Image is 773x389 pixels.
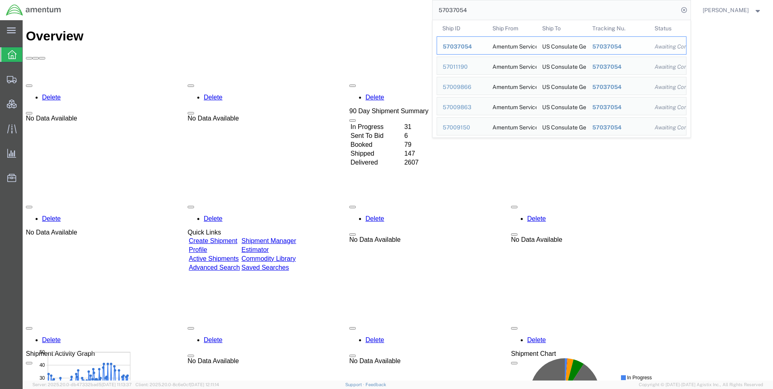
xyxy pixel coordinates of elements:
[327,129,380,137] td: Shipped
[6,4,61,16] img: logo
[23,70,34,81] text: [DATE]
[592,84,621,90] span: 57037054
[443,42,481,51] div: 57037054
[327,216,378,223] div: No Data Available
[488,87,540,95] div: No Data Available
[505,195,523,202] a: Delete
[505,316,523,323] a: Delete
[219,244,266,251] a: Saved Searches
[381,129,405,137] td: 147
[135,382,219,387] span: Client: 2025.20.0-8c6e0cf
[381,138,405,146] td: 2607
[486,20,536,36] th: Ship From
[437,20,691,137] table: Search Results
[190,382,219,387] span: [DATE] 12:11:14
[327,138,380,146] td: Delivered
[101,382,132,387] span: [DATE] 11:13:37
[343,316,361,323] a: Delete
[381,121,405,129] td: 79
[655,103,680,112] div: Awaiting Confirmation
[165,337,216,345] div: No Data Available
[219,217,273,224] a: Shipment Manager
[542,57,581,74] div: US Consulate General
[14,54,19,60] text: 10
[592,42,643,51] div: 57037054
[32,382,132,387] span: Server: 2025.20.0-db47332bad5
[219,235,273,242] a: Commodity Library
[116,59,137,64] text: Delivered
[443,43,472,50] span: 57037054
[116,36,141,41] text: Sent To Bid
[165,209,275,216] div: Quick Links
[72,70,83,81] text: [DATE]
[655,42,680,51] div: Awaiting Confirmation
[492,77,531,95] div: Amentum Services, Inc.
[542,37,581,54] div: US Consulate General
[166,244,217,251] a: Advanced Search
[488,216,540,223] div: No Data Available
[92,70,103,81] text: [DATE]
[655,63,680,71] div: Awaiting Confirmation
[649,20,686,36] th: Status
[492,118,531,135] div: Amentum Services, Inc.
[181,316,200,323] a: Delete
[345,382,365,387] a: Support
[505,74,523,80] a: Delete
[592,104,621,110] span: 57037054
[14,15,19,21] text: 40
[343,195,361,202] a: Delete
[327,121,380,129] td: Booked
[327,103,380,111] td: In Progress
[13,70,24,81] text: [DATE]
[181,74,200,80] a: Delete
[219,226,246,233] a: Estimator
[365,382,386,387] a: Feedback
[542,77,581,95] div: US Consulate General
[327,112,380,120] td: Sent To Bid
[542,118,581,135] div: US Consulate General
[116,43,133,49] text: Booked
[437,20,487,36] th: Ship ID
[592,124,621,131] span: 57037054
[492,57,531,74] div: Amentum Services, Inc.
[702,5,762,15] button: [PERSON_NAME]
[166,235,216,242] a: Active Shipments
[166,217,215,224] a: Create Shipment
[492,37,531,54] div: Amentum Services, Inc
[443,83,481,91] div: 57009866
[639,381,763,388] span: Copyright © [DATE]-[DATE] Agistix Inc., All Rights Reserved
[586,20,649,36] th: Tracking Nu.
[14,2,19,8] text: 50
[592,43,621,50] span: 57037054
[592,83,643,91] div: 57037054
[592,123,643,132] div: 57037054
[443,63,481,71] div: 57011190
[655,123,680,132] div: Awaiting Confirmation
[116,43,139,49] text: Shipments
[33,70,44,81] text: [DATE]
[536,20,587,36] th: Ship To
[592,63,621,70] span: 57037054
[43,70,54,81] text: [DATE]
[492,97,531,115] div: Amentum Services, Inc.
[542,97,581,115] div: US Consulate General
[381,103,405,111] td: 31
[14,28,19,34] text: 30
[327,337,378,345] div: No Data Available
[14,41,19,47] text: 20
[166,226,184,233] a: Profile
[443,103,481,112] div: 57009863
[82,70,93,81] text: [DATE]
[343,74,361,80] a: Delete
[327,87,406,95] div: 90 Day Shipment Summary
[381,112,405,120] td: 6
[19,316,38,323] a: Delete
[443,123,481,132] div: 57009150
[592,103,643,112] div: 57037054
[116,28,141,34] text: In Progress
[165,95,216,102] div: No Data Available
[116,51,137,57] text: In-Transit
[655,83,680,91] div: Awaiting Confirmation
